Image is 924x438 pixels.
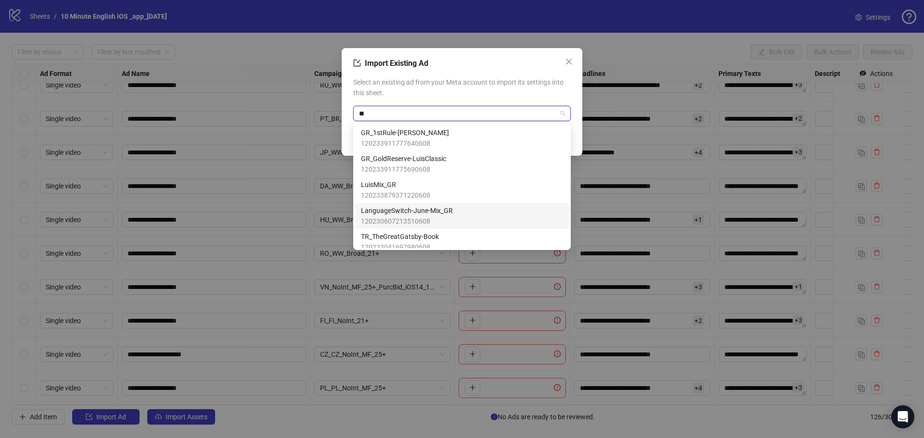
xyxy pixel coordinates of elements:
span: TR_TheGreatGatsby-Book [361,231,439,242]
button: Close [561,54,577,69]
span: GR_GoldReserve-LuisClassic [361,153,446,164]
div: GR_GoldReserve-LuisClassic [355,151,569,177]
span: import [353,59,361,67]
span: Import Existing Ad [365,59,428,68]
span: Select an existing ad from your Meta account to import its settings into this sheet. [353,77,571,98]
span: 120233911775690608 [361,164,446,175]
span: GR_1stRule-[PERSON_NAME] [361,127,449,138]
div: GR_1stRule-Beth [355,125,569,151]
div: LanguageSwitch-June-Mix_GR [355,203,569,229]
span: 120233041697980608 [361,242,439,252]
div: TR_TheGreatGatsby-Book [355,229,569,255]
span: 120230607213510608 [361,216,453,226]
span: LanguageSwitch-June-Mix_GR [361,205,453,216]
span: LuisMix_GR [361,179,430,190]
span: close [565,58,573,65]
span: 120233911777640608 [361,138,449,149]
span: 120233879371220608 [361,190,430,200]
div: LuisMix_GR [355,177,569,203]
div: Open Intercom Messenger [891,405,914,428]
